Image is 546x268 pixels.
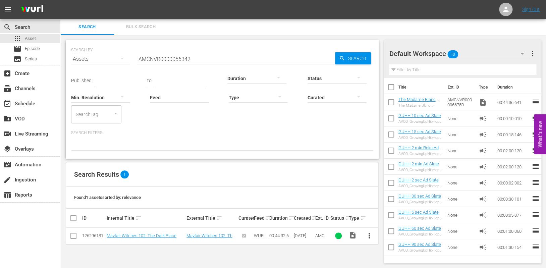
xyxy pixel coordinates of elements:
[3,23,11,31] span: Search
[25,35,36,42] span: Asset
[445,207,476,223] td: None
[531,98,539,106] span: reorder
[531,227,539,235] span: reorder
[479,195,487,203] span: Ad
[3,85,11,93] span: Channels
[534,114,546,154] button: Open Feedback Widget
[398,216,442,220] div: AVOD_GrowingUpHipHopWeTV_WillBeRightBack _5sec_RB24_S01398805007
[293,214,313,222] div: Created
[531,195,539,203] span: reorder
[494,143,531,159] td: 00:02:00.120
[445,94,476,110] td: AMCNVR0000066750
[3,161,11,169] span: Automation
[531,146,539,154] span: reorder
[531,211,539,219] span: reorder
[479,163,487,171] span: Ad
[4,5,12,13] span: menu
[135,215,142,221] span: sort
[345,52,371,64] span: Search
[398,103,442,108] div: The Madame Blanc Mysteries 103: Episode 3
[522,7,540,12] a: Sign Out
[445,175,476,191] td: None
[528,50,536,58] span: more_vert
[254,214,267,222] div: Feed
[3,130,11,138] span: Live Streaming
[475,78,493,97] th: Type
[118,23,164,31] span: Bulk Search
[398,152,442,156] div: AVOD_GrowingUpHipHopWeTV_WillBeRightBack _2MinCountdown_RB24_S01398804001-Roku
[531,243,539,251] span: reorder
[398,168,442,172] div: AVOD_GrowingUpHipHopWeTV_WillBeRightBack _2Min_RB24_S01398805001
[71,130,373,136] p: Search Filters:
[398,248,442,253] div: AVOD_GrowingUpHipHopWeTV_WillBeRightBack _90sec_RB24_S01398805002
[445,143,476,159] td: None
[445,126,476,143] td: None
[479,227,487,235] span: Ad
[398,113,441,118] a: GUHH 10 sec Ad Slate
[293,233,313,238] div: [DATE]
[3,115,11,123] span: VOD
[216,215,222,221] span: sort
[447,47,458,61] span: 10
[398,177,438,182] a: GUHH 2 sec Ad Slate
[494,110,531,126] td: 00:00:10.010
[3,145,11,153] span: Overlays
[82,233,105,238] div: 126296181
[479,179,487,187] span: Ad
[288,215,294,221] span: sort
[494,207,531,223] td: 00:00:05.077
[493,78,533,97] th: Duration
[494,239,531,255] td: 00:01:30.154
[365,232,373,240] span: more_vert
[494,191,531,207] td: 00:00:30.101
[113,110,119,116] button: Open
[398,97,438,112] a: The Madame Blanc Mysteries 103: Episode 3
[74,170,119,178] span: Search Results
[3,191,11,199] span: Reports
[3,69,11,77] span: Create
[494,159,531,175] td: 00:02:00.120
[312,215,318,221] span: sort
[531,162,539,170] span: reorder
[25,56,37,62] span: Series
[398,145,441,155] a: GUHH 2 min Roku Ad Slate
[147,78,152,83] span: to
[238,215,252,221] div: Curated
[269,214,291,222] div: Duration
[64,23,110,31] span: Search
[266,215,272,221] span: sort
[82,215,105,221] div: ID
[445,191,476,207] td: None
[3,176,11,184] span: Ingestion
[445,223,476,239] td: None
[398,210,438,215] a: GUHH 5 sec Ad Slate
[398,119,442,124] div: AVOD_GrowingUpHipHopWeTV_WillBeRightBack _10sec_RB24_S01398805006
[315,215,328,221] div: Ext. ID
[269,233,291,238] div: 00:44:32.670
[494,126,531,143] td: 00:00:15.146
[445,110,476,126] td: None
[528,46,536,62] button: more_vert
[361,228,377,244] button: more_vert
[349,214,359,222] div: Type
[531,178,539,186] span: reorder
[254,233,266,243] span: WURL Feed
[531,130,539,138] span: reorder
[445,239,476,255] td: None
[13,55,21,63] span: Series
[531,114,539,122] span: reorder
[398,200,442,204] div: AVOD_GrowingUpHipHopWeTV_WillBeRightBack _30sec_RB24_S01398805004
[494,175,531,191] td: 00:00:02.002
[398,226,441,231] a: GUHH 60 sec Ad Slate
[71,50,130,68] div: Assets
[398,184,442,188] div: AVOD_GrowingUpHipHopWeTV_WillBeRightBack _2sec_RB24_S01398805008
[398,242,441,247] a: GUHH 90 sec Ad Slate
[107,233,176,238] a: Mayfair Witches 102: The Dark Place
[398,78,443,97] th: Title
[71,78,93,83] span: Published:
[479,243,487,251] span: Ad
[349,231,357,239] span: Video
[443,78,475,97] th: Ext. ID
[120,170,129,178] span: 1
[398,136,442,140] div: AVOD_GrowingUpHipHopWeTV_WillBeRightBack _15sec_RB24_S01398805005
